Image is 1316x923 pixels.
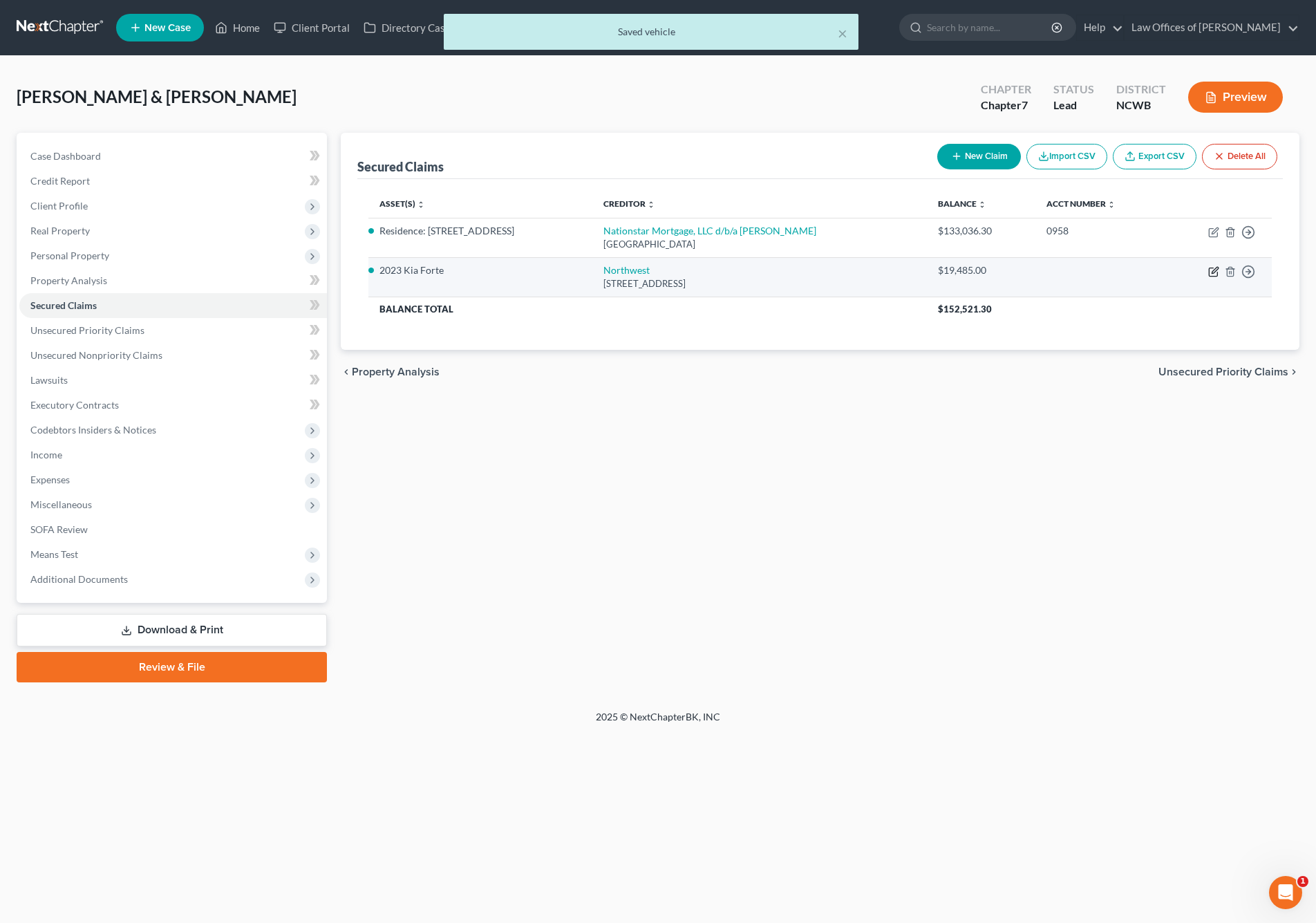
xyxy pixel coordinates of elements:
span: Property Analysis [30,274,107,286]
div: [STREET_ADDRESS] [603,277,916,290]
i: unfold_more [647,201,655,209]
a: Secured Claims [19,293,327,318]
span: Property Analysis [352,366,440,377]
li: Residence: [STREET_ADDRESS] [379,224,581,238]
span: Means Test [30,548,78,560]
div: District [1116,82,1166,97]
span: Real Property [30,225,90,236]
button: × [838,25,847,41]
a: Unsecured Nonpriority Claims [19,343,327,368]
span: $152,521.30 [938,304,992,315]
a: Property Analysis [19,268,327,293]
div: [GEOGRAPHIC_DATA] [603,238,916,251]
div: 2025 © NextChapterBK, INC [264,710,1052,735]
button: Import CSV [1026,144,1107,169]
span: Case Dashboard [30,150,101,162]
a: Balance unfold_more [938,198,986,209]
div: Chapter [981,82,1031,97]
span: Client Profile [30,200,88,212]
button: New Claim [937,144,1021,169]
span: 7 [1022,98,1028,111]
span: Executory Contracts [30,399,119,411]
a: Nationstar Mortgage, LLC d/b/a [PERSON_NAME] [603,225,816,236]
span: 1 [1297,876,1308,887]
span: Expenses [30,474,70,485]
span: Personal Property [30,250,109,261]
span: Unsecured Priority Claims [1158,366,1288,377]
span: Credit Report [30,175,90,187]
i: unfold_more [978,201,986,209]
span: Lawsuits [30,374,68,386]
span: Unsecured Priority Claims [30,324,144,336]
a: Case Dashboard [19,144,327,169]
button: chevron_left Property Analysis [341,366,440,377]
a: SOFA Review [19,517,327,542]
div: NCWB [1116,97,1166,113]
a: Executory Contracts [19,393,327,418]
div: $133,036.30 [938,224,1024,238]
span: Miscellaneous [30,498,92,510]
div: $19,485.00 [938,263,1024,277]
span: Additional Documents [30,573,128,585]
button: Preview [1188,82,1283,113]
div: Chapter [981,97,1031,113]
a: Credit Report [19,169,327,194]
div: Status [1053,82,1094,97]
span: SOFA Review [30,523,88,535]
div: Saved vehicle [455,25,847,39]
i: chevron_right [1288,366,1299,377]
iframe: Intercom live chat [1269,876,1302,909]
div: 0958 [1046,224,1154,238]
span: Income [30,449,62,460]
div: Lead [1053,97,1094,113]
li: 2023 Kia Forte [379,263,581,277]
th: Balance Total [368,297,927,321]
a: Download & Print [17,614,327,646]
button: Unsecured Priority Claims chevron_right [1158,366,1299,377]
span: Codebtors Insiders & Notices [30,424,156,436]
a: Export CSV [1113,144,1196,169]
a: Asset(s) unfold_more [379,198,425,209]
i: unfold_more [417,201,425,209]
div: Secured Claims [357,158,444,175]
i: unfold_more [1107,201,1116,209]
span: [PERSON_NAME] & [PERSON_NAME] [17,86,297,106]
a: Creditor unfold_more [603,198,655,209]
i: chevron_left [341,366,352,377]
a: Lawsuits [19,368,327,393]
a: Northwest [603,264,650,276]
a: Unsecured Priority Claims [19,318,327,343]
button: Delete All [1202,144,1277,169]
span: Secured Claims [30,299,97,311]
span: Unsecured Nonpriority Claims [30,349,162,361]
a: Review & File [17,652,327,682]
a: Acct Number unfold_more [1046,198,1116,209]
